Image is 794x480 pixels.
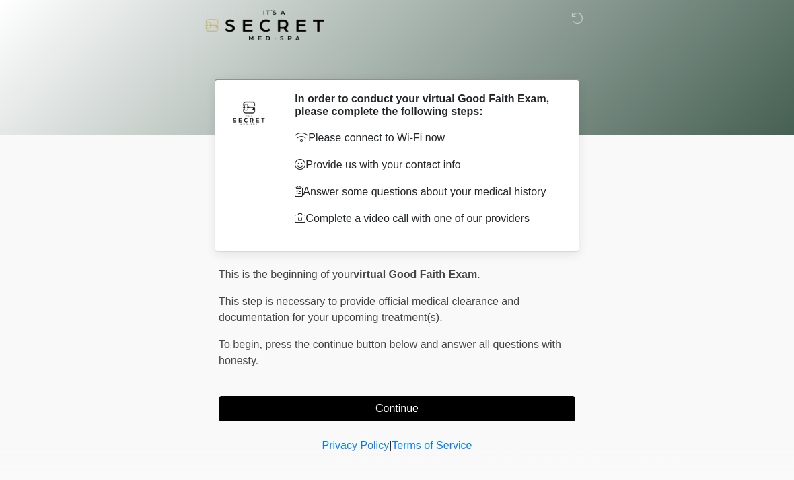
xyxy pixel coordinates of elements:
span: To begin, [219,339,265,350]
p: Provide us with your contact info [295,157,555,173]
h2: In order to conduct your virtual Good Faith Exam, please complete the following steps: [295,92,555,118]
button: Continue [219,396,575,421]
p: Answer some questions about your medical history [295,184,555,200]
img: It's A Secret Med Spa Logo [205,10,324,40]
p: Please connect to Wi-Fi now [295,130,555,146]
span: This is the beginning of your [219,269,353,280]
a: | [389,440,392,451]
p: Complete a video call with one of our providers [295,211,555,227]
span: . [477,269,480,280]
img: Agent Avatar [229,92,269,133]
h1: ‎ ‎ [209,48,585,73]
a: Terms of Service [392,440,472,451]
strong: virtual Good Faith Exam [353,269,477,280]
span: This step is necessary to provide official medical clearance and documentation for your upcoming ... [219,296,519,323]
span: press the continue button below and answer all questions with honesty. [219,339,561,366]
a: Privacy Policy [322,440,390,451]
